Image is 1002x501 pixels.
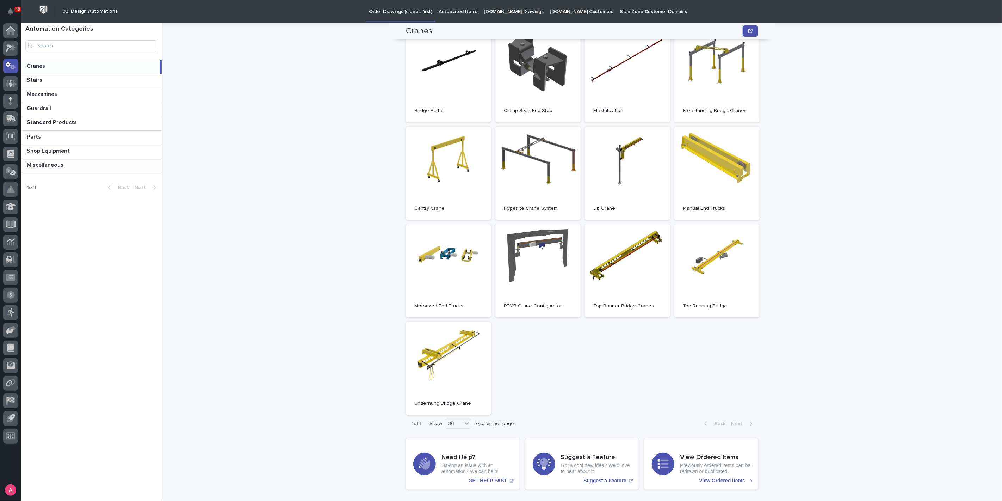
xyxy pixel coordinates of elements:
[21,102,162,116] a: GuardrailGuardrail
[683,206,751,212] p: Manual End Trucks
[406,29,491,122] a: Bridge Buffer
[445,420,462,428] div: 36
[583,478,626,484] p: Suggest a Feature
[731,421,747,426] span: Next
[9,8,18,20] div: Notifications40
[561,463,632,475] p: Got a cool new idea? We'd love to hear about it!
[21,131,162,145] a: PartsParts
[406,438,520,490] a: GET HELP FAST
[429,421,442,427] p: Show
[525,438,639,490] a: Suggest a Feature
[21,88,162,102] a: MezzaninesMezzanines
[406,26,432,36] h2: Cranes
[406,127,491,220] a: Gantry Crane
[25,40,157,51] input: Search
[27,104,52,112] p: Guardrail
[21,60,162,74] a: CranesCranes
[406,415,427,433] p: 1 of 1
[62,8,118,14] h2: 03. Design Automations
[27,118,78,126] p: Standard Products
[414,206,483,212] p: Gantry Crane
[674,127,760,220] a: Manual End Trucks
[27,90,58,98] p: Mezzanines
[21,179,42,196] p: 1 of 1
[593,206,662,212] p: Jib Crane
[561,454,632,462] h3: Suggest a Feature
[585,29,670,122] a: Electrification
[504,206,572,212] p: Hyperlite Crane System
[25,25,157,33] h1: Automation Categories
[406,322,491,415] a: Underhung Bridge Crane
[135,185,150,190] span: Next
[414,303,483,309] p: Motorized End Trucks
[21,145,162,159] a: Shop EquipmentShop Equipment
[495,224,581,318] a: PEMB Crane Configurator
[27,132,42,140] p: Parts
[593,108,662,114] p: Electrification
[644,438,758,490] a: View Ordered Items
[114,185,129,190] span: Back
[495,127,581,220] a: Hyperlite Crane System
[27,146,71,154] p: Shop Equipment
[21,116,162,130] a: Standard ProductsStandard Products
[495,29,581,122] a: Clamp Style End Stop
[414,401,483,407] p: Underhung Bridge Crane
[27,160,65,169] p: Miscellaneous
[699,421,728,427] button: Back
[674,224,760,318] a: Top Running Bridge
[27,61,47,69] p: Cranes
[27,75,44,84] p: Stairs
[680,463,751,475] p: Previously ordered items can be redrawn or duplicated.
[441,454,512,462] h3: Need Help?
[441,463,512,475] p: Having an issue with an automation? We can help!
[504,108,572,114] p: Clamp Style End Stop
[585,224,670,318] a: Top Runner Bridge Cranes
[680,454,751,462] h3: View Ordered Items
[585,127,670,220] a: Jib Crane
[474,421,514,427] p: records per page
[21,74,162,88] a: StairsStairs
[593,303,662,309] p: Top Runner Bridge Cranes
[3,4,18,19] button: Notifications
[37,3,50,16] img: Workspace Logo
[21,159,162,173] a: MiscellaneousMiscellaneous
[16,7,20,12] p: 40
[132,184,162,191] button: Next
[728,421,758,427] button: Next
[3,483,18,497] button: users-avatar
[504,303,572,309] p: PEMB Crane Configurator
[710,421,725,426] span: Back
[683,303,751,309] p: Top Running Bridge
[406,224,491,318] a: Motorized End Trucks
[674,29,760,122] a: Freestanding Bridge Cranes
[414,108,483,114] p: Bridge Buffer
[683,108,751,114] p: Freestanding Bridge Cranes
[699,478,745,484] p: View Ordered Items
[469,478,507,484] p: GET HELP FAST
[102,184,132,191] button: Back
